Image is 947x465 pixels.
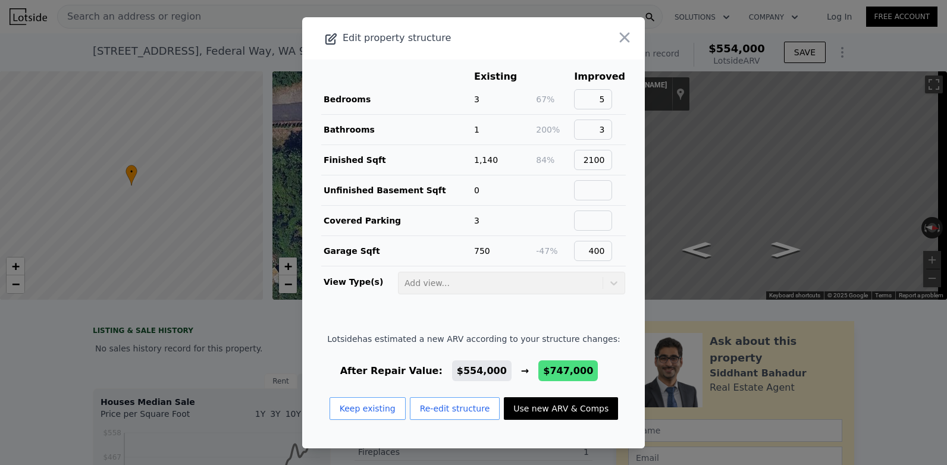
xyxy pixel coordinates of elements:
td: Covered Parking [321,205,473,235]
span: 0 [474,186,479,195]
span: $554,000 [457,365,507,376]
td: Garage Sqft [321,235,473,266]
span: -47% [536,246,557,256]
span: 67% [536,95,554,104]
button: Use new ARV & Comps [504,397,618,420]
div: Edit property structure [302,30,576,46]
span: Lotside has estimated a new ARV according to your structure changes: [327,333,620,345]
span: 200% [536,125,560,134]
span: 750 [474,246,490,256]
td: Finished Sqft [321,144,473,175]
span: 84% [536,155,554,165]
div: After Repair Value: → [327,364,620,378]
th: Improved [573,69,626,84]
span: 3 [474,216,479,225]
span: $747,000 [543,365,593,376]
td: View Type(s) [321,266,397,295]
button: Keep existing [330,397,406,420]
span: 1,140 [474,155,498,165]
span: 1 [474,125,479,134]
td: Unfinished Basement Sqft [321,175,473,205]
td: Bedrooms [321,84,473,115]
td: Bathrooms [321,114,473,144]
th: Existing [473,69,535,84]
button: Re-edit structure [410,397,500,420]
span: 3 [474,95,479,104]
